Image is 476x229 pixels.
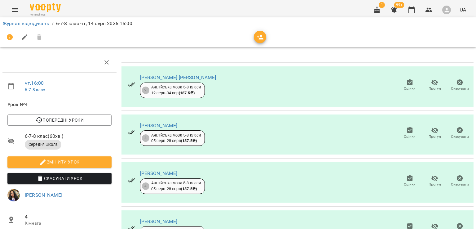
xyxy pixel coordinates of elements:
span: 1 [379,2,385,8]
button: Оцінки [397,124,422,142]
span: Прогул [429,182,441,187]
span: 4 [25,213,112,221]
b: ( 187.5 ₴ ) [181,138,197,143]
a: 6-7-8 клас [25,87,45,92]
span: 6-7-8 клас ( 60 хв. ) [25,132,112,140]
span: For Business [30,13,61,17]
button: Menu [7,2,22,17]
p: Кімната [25,220,112,227]
span: Прогул [429,134,441,139]
nav: breadcrumb [2,20,474,27]
div: Англійська мова 5-8 класи 05 серп - 28 серп [151,132,201,144]
div: Англійська мова 5-8 класи 05 серп - 28 серп [151,180,201,192]
a: [PERSON_NAME] [PERSON_NAME] [140,74,216,80]
span: Середня школа [25,142,61,147]
button: Попередні уроки [7,115,112,126]
a: [PERSON_NAME] [140,218,178,224]
button: Змінити урок [7,156,112,168]
span: Скасувати Урок [12,175,107,182]
span: Оцінки [404,182,416,187]
button: UA [457,4,469,16]
p: 6-7-8 клас чт, 14 серп 2025 16:00 [56,20,132,27]
button: Прогул [422,124,447,142]
div: 2 [142,87,149,94]
button: Прогул [422,173,447,190]
span: 99+ [394,2,404,8]
button: Прогул [422,77,447,94]
a: [PERSON_NAME] [25,192,62,198]
span: Прогул [429,86,441,91]
span: Скасувати [451,182,469,187]
span: Скасувати [451,134,469,139]
div: 4 [142,134,149,142]
a: [PERSON_NAME] [140,170,178,176]
button: Скасувати Урок [7,173,112,184]
b: ( 187.5 ₴ ) [179,91,195,95]
button: Скасувати [447,77,472,94]
a: Журнал відвідувань [2,20,49,26]
span: Урок №4 [7,101,112,108]
span: Оцінки [404,134,416,139]
a: [PERSON_NAME] [140,123,178,128]
span: UA [460,7,466,13]
li: / [52,20,54,27]
button: Оцінки [397,173,422,190]
span: Попередні уроки [12,116,107,124]
button: Скасувати [447,124,472,142]
img: Voopty Logo [30,3,61,12]
span: Змінити урок [12,158,107,166]
img: 4aafc4bba01c5b615bc3b4b3476a829c.JPG [7,189,20,201]
b: ( 187.5 ₴ ) [181,186,197,191]
button: Скасувати [447,173,472,190]
div: 4 [142,182,149,190]
span: Оцінки [404,86,416,91]
button: Оцінки [397,77,422,94]
span: Скасувати [451,86,469,91]
div: Англійська мова 5-8 класи 12 серп - 04 вер [151,84,201,96]
a: чт , 16:00 [25,80,44,86]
